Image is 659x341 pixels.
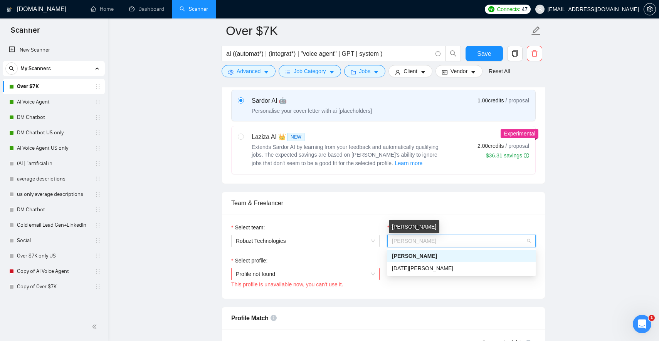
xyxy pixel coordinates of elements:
button: search [5,62,18,75]
span: Save [477,49,491,59]
span: idcard [442,69,447,75]
input: Scanner name... [226,21,530,40]
span: user [537,7,543,12]
span: holder [95,207,101,213]
a: DM Chatbot [17,202,90,217]
span: Robuzt Technologies [236,235,375,247]
a: Reset All [489,67,510,75]
div: Team & Freelancer [231,192,536,214]
span: caret-down [373,69,379,75]
a: AI Voice Agent US only [17,140,90,156]
a: searchScanner [180,6,208,12]
span: folder [351,69,356,75]
span: Job Category [294,67,326,75]
span: Scanner [5,25,46,41]
a: Social [17,233,90,248]
span: caret-down [264,69,269,75]
a: DM Chatbot [17,110,90,125]
div: Sardor AI 🤖 [252,96,372,105]
button: delete [527,46,542,61]
span: Profile Match [231,315,269,321]
span: setting [228,69,234,75]
span: bars [285,69,291,75]
input: Search Freelance Jobs... [226,49,432,59]
div: [PERSON_NAME] [389,220,439,233]
span: 47 [522,5,528,13]
span: holder [95,176,101,182]
a: Cold email Lead Gen+LinkedIn [17,217,90,233]
iframe: Intercom live chat [633,315,651,333]
span: user [395,69,400,75]
span: Vendor [451,67,467,75]
span: holder [95,160,101,167]
a: Over $7K only US [17,248,90,264]
span: caret-down [329,69,335,75]
span: Connects: [497,5,520,13]
span: info-circle [271,315,277,321]
a: New Scanner [9,42,99,58]
span: [PERSON_NAME] [392,238,436,244]
button: userClientcaret-down [388,65,432,77]
span: holder [95,84,101,90]
span: Jobs [359,67,371,75]
span: info-circle [435,51,440,56]
button: settingAdvancedcaret-down [222,65,276,77]
li: New Scanner [3,42,105,58]
span: copy [508,50,522,57]
span: / proposal [506,97,529,104]
a: Copy of AI Voice Agent [17,264,90,279]
span: holder [95,99,101,105]
span: setting [644,6,656,12]
span: search [446,50,461,57]
span: info-circle [524,153,529,158]
span: Advanced [237,67,261,75]
button: barsJob Categorycaret-down [279,65,341,77]
span: [DATE][PERSON_NAME] [392,265,453,271]
button: folderJobscaret-down [344,65,386,77]
span: holder [95,237,101,244]
a: average descriptions [17,171,90,187]
span: Select profile: [235,256,267,265]
div: $36.31 savings [486,152,529,159]
a: DM Chatbot US only [17,125,90,140]
span: holder [95,253,101,259]
label: Select team: [231,223,265,232]
span: 1.00 credits [477,96,504,105]
span: My Scanners [20,61,51,76]
span: Profile not found [236,268,375,280]
a: AI Voice Agent [17,94,90,110]
label: Select freelancer: [387,223,433,232]
span: Experimental [504,130,535,137]
button: idcardVendorcaret-down [435,65,482,77]
span: edit [531,26,541,36]
a: Copy of Over $7K [17,279,90,294]
a: Over $7K [17,79,90,94]
a: dashboardDashboard [129,6,164,12]
span: double-left [92,323,99,331]
button: Save [466,46,503,61]
span: [PERSON_NAME] [392,253,437,259]
button: search [445,46,461,61]
div: This profile is unavailable now, you can't use it. [231,280,380,289]
span: Client [403,67,417,75]
a: us only average descriptions [17,187,90,202]
span: holder [95,130,101,136]
span: holder [95,191,101,197]
button: Laziza AI NEWExtends Sardor AI by learning from your feedback and automatically qualifying jobs. ... [395,159,423,168]
span: NEW [287,133,304,141]
a: (AI | "artificial in [17,156,90,171]
span: holder [95,145,101,151]
button: setting [644,3,656,15]
a: homeHome [91,6,114,12]
span: delete [527,50,542,57]
span: 1 [649,315,655,321]
a: setting [644,6,656,12]
li: My Scanners [3,61,105,294]
span: caret-down [471,69,476,75]
span: 👑 [278,132,286,142]
span: search [6,66,17,71]
span: Learn more [395,159,423,167]
span: / proposal [506,142,529,150]
span: caret-down [420,69,426,75]
img: logo [7,3,12,16]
